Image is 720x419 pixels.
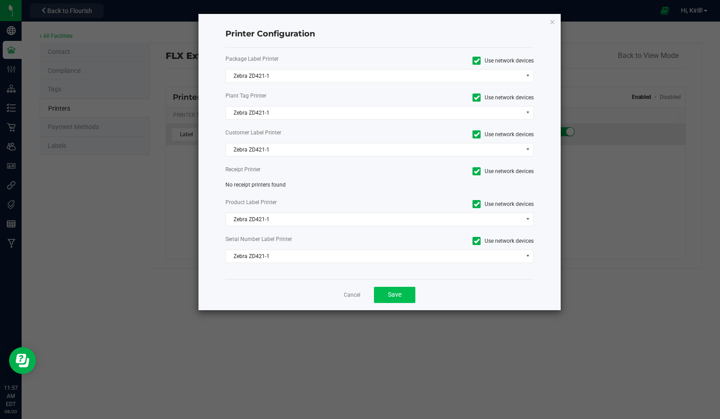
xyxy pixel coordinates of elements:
label: Use network devices [387,130,534,138]
span: Save [388,291,401,298]
span: Zebra ZD421-1 [226,107,522,119]
label: Use network devices [387,200,534,208]
span: Zebra ZD421-1 [226,250,522,263]
label: Receipt Printer [225,165,373,174]
label: Use network devices [387,167,534,175]
label: Package Label Printer [225,55,373,63]
label: Plant Tag Printer [225,92,373,100]
span: No receipt printers found [225,182,286,188]
iframe: Resource center [9,347,36,374]
label: Customer Label Printer [225,129,373,137]
label: Use network devices [387,94,534,102]
label: Product Label Printer [225,198,373,206]
button: Save [374,287,415,303]
label: Use network devices [387,237,534,245]
label: Use network devices [387,57,534,65]
h4: Printer Configuration [225,28,534,40]
span: Zebra ZD421-1 [226,143,522,156]
label: Serial Number Label Printer [225,235,373,243]
span: Zebra ZD421-1 [226,213,522,226]
a: Cancel [344,291,360,299]
span: Zebra ZD421-1 [226,70,522,82]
